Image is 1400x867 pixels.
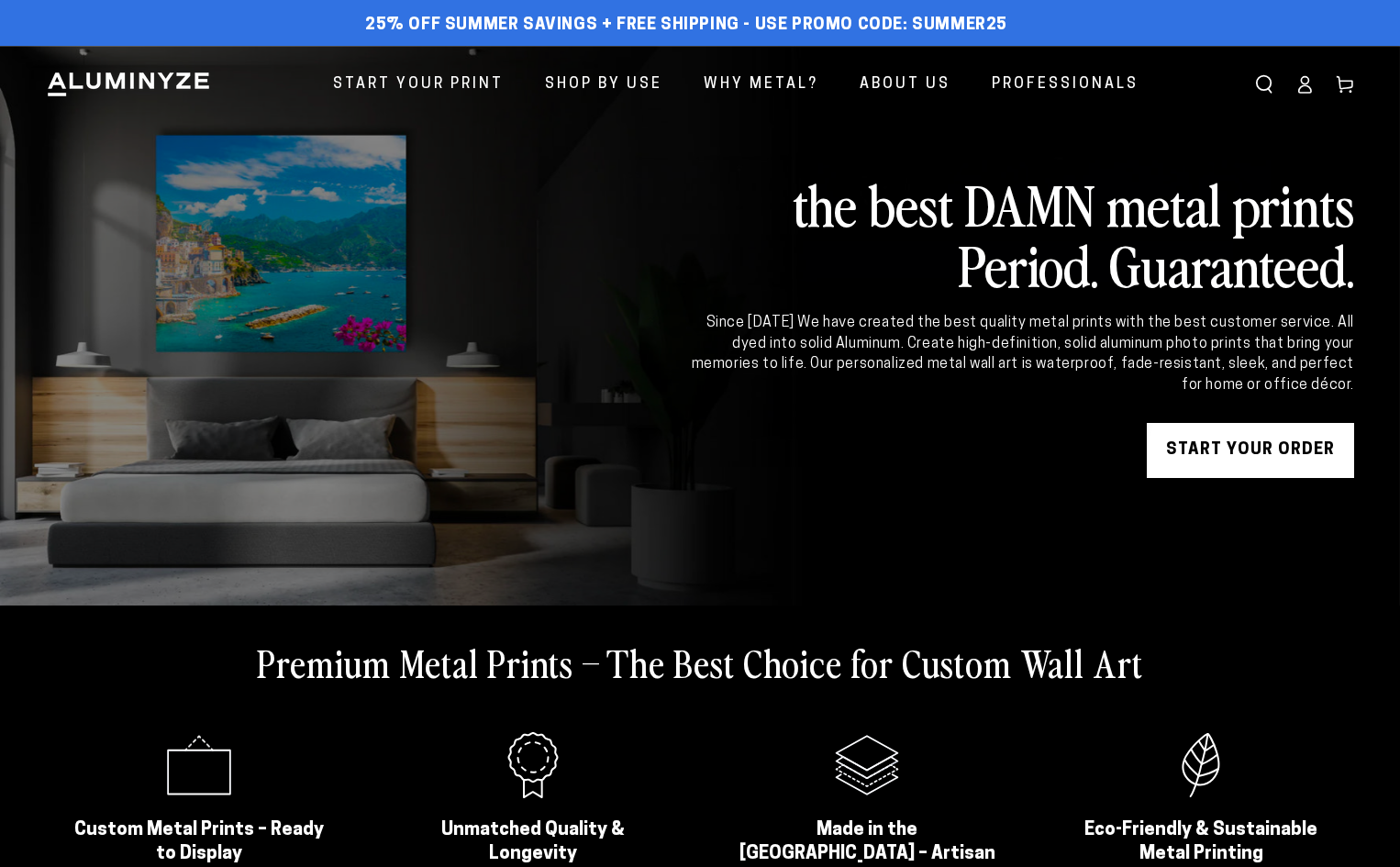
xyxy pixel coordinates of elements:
a: Why Metal? [690,61,832,109]
summary: Search our site [1244,64,1284,105]
span: Start Your Print [333,72,504,98]
span: Shop By Use [545,72,662,98]
span: About Us [860,72,950,98]
span: Why Metal? [704,72,818,98]
a: About Us [846,61,964,109]
span: 25% off Summer Savings + Free Shipping - Use Promo Code: SUMMER25 [365,16,1007,36]
h2: the best DAMN metal prints Period. Guaranteed. [688,173,1354,295]
a: Start Your Print [319,61,517,109]
span: Professionals [992,72,1139,98]
a: START YOUR Order [1147,423,1354,478]
h2: Unmatched Quality & Longevity [403,818,663,866]
h2: Premium Metal Prints – The Best Choice for Custom Wall Art [257,639,1143,686]
h2: Custom Metal Prints – Ready to Display [69,818,329,866]
img: Aluminyze [46,71,211,98]
div: Since [DATE] We have created the best quality metal prints with the best customer service. All dy... [688,313,1354,395]
a: Shop By Use [531,61,676,109]
h2: Eco-Friendly & Sustainable Metal Printing [1071,818,1331,866]
a: Professionals [978,61,1152,109]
